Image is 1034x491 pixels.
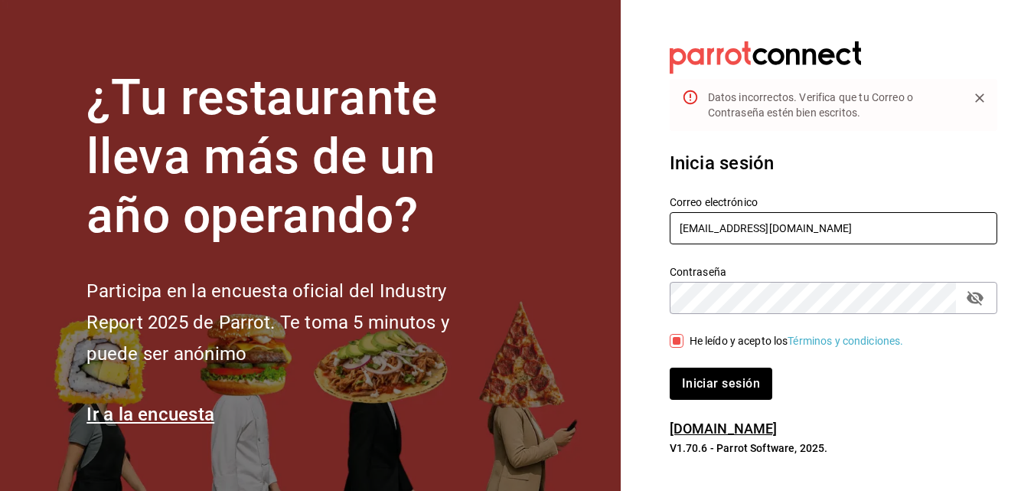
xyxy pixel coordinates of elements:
[708,83,956,126] div: Datos incorrectos. Verifica que tu Correo o Contraseña estén bien escritos.
[86,404,214,425] a: Ir a la encuesta
[670,440,997,456] p: V1.70.6 - Parrot Software, 2025.
[690,333,904,349] div: He leído y acepto los
[670,197,997,208] label: Correo electrónico
[670,149,997,177] h3: Inicia sesión
[670,421,778,437] a: [DOMAIN_NAME]
[962,285,988,311] button: passwordField
[788,335,903,347] a: Términos y condiciones.
[86,276,500,369] h2: Participa en la encuesta oficial del Industry Report 2025 de Parrot. Te toma 5 minutos y puede se...
[968,87,991,110] button: Close
[670,368,772,400] button: Iniciar sesión
[670,267,997,277] label: Contraseña
[670,212,997,244] input: Ingresa tu correo electrónico
[86,69,500,245] h1: ¿Tu restaurante lleva más de un año operando?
